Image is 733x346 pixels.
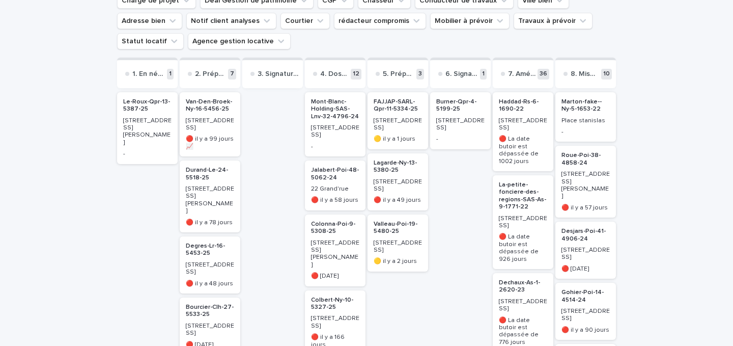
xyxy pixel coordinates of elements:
p: Roue-Poi-38-4858-24 [561,152,610,167]
p: 🟡 il y a 2 jours [374,258,422,265]
p: Durand-Le-24-5518-25 [186,167,234,181]
p: Jalabert-Poi-48-5062-24 [311,167,359,181]
p: [STREET_ADDRESS] [186,323,234,337]
p: 🔴 il y a 57 jours [561,204,610,211]
p: 12 [351,69,361,79]
p: 4. Dossier de financement [320,70,349,78]
p: Degres-Lr-16-5453-25 [186,243,234,257]
p: [STREET_ADDRESS] [186,261,234,276]
a: Durand-Le-24-5518-25[STREET_ADDRESS][PERSON_NAME]🔴 il y a 78 jours [180,161,240,232]
button: Mobilier à prévoir [430,13,510,29]
p: [STREET_ADDRESS] [561,247,610,261]
p: 8. Mise en loc et gestion [571,70,599,78]
p: 5. Préparation de l'acte notarié [383,70,414,78]
p: Le-Roux-Qpr-13-5387-25 [123,98,172,113]
p: [STREET_ADDRESS] [374,178,422,193]
a: La-petite-fonciere-des-regions-SAS-As-9-1771-22[STREET_ADDRESS]🔴 La date butoir est dépassée de 9... [493,175,553,269]
p: Place stanislas [561,117,610,124]
p: Van-Den-Broek-Ny-16-5456-25 [186,98,234,113]
p: Dechaux-As-1-2620-23 [499,279,547,294]
a: Burner-Qpr-4-5199-25[STREET_ADDRESS]- [430,92,491,149]
a: Desjars-Poi-41-4906-24[STREET_ADDRESS]🔴 [DATE] [555,222,616,279]
p: 🔴 La date butoir est dépassée de 1002 jours [499,136,547,165]
p: FAJJAP-SARL-Qpr-11-5334-25 [374,98,422,113]
p: 1. En négociation [132,70,165,78]
p: 36 [538,69,549,79]
a: FAJJAP-SARL-Qpr-11-5334-25[STREET_ADDRESS]🟡 il y a 1 jours [368,92,428,149]
button: Agence gestion locative [188,33,291,49]
p: [STREET_ADDRESS] [311,124,359,139]
p: 🔴 il y a 58 jours [311,197,359,204]
p: [STREET_ADDRESS][PERSON_NAME] [561,171,610,200]
button: Travaux à prévoir [514,13,593,29]
a: Colonna-Poi-9-5308-25[STREET_ADDRESS][PERSON_NAME]🔴 [DATE] [305,215,365,286]
a: Jalabert-Poi-48-5062-2422 Grand'rue🔴 il y a 58 jours [305,161,365,210]
p: 1 [167,69,174,79]
a: Mont-Blanc-Holding-SAS-Lnv-32-4796-24[STREET_ADDRESS]- [305,92,365,156]
p: 22 Grand'rue [311,185,359,193]
p: Marton-fake--Ny-5-1653-22 [561,98,610,113]
p: 🔴 il y a 90 jours [561,327,610,334]
a: Roue-Poi-38-4858-24[STREET_ADDRESS][PERSON_NAME]🔴 il y a 57 jours [555,146,616,218]
p: Haddad-Rs-6-1690-22 [499,98,547,113]
p: [STREET_ADDRESS] [311,315,359,330]
p: [STREET_ADDRESS][PERSON_NAME] [311,239,359,269]
a: Van-Den-Broek-Ny-16-5456-25[STREET_ADDRESS]🔴 il y a 99 jours 📈 [180,92,240,156]
a: Gohier-Poi-14-4514-24[STREET_ADDRESS]🔴 il y a 90 jours [555,283,616,340]
p: [STREET_ADDRESS] [499,117,547,132]
p: Colbert-Ny-10-5327-25 [311,297,359,311]
p: [STREET_ADDRESS][PERSON_NAME] [123,117,172,147]
p: [STREET_ADDRESS] [499,215,547,230]
p: [STREET_ADDRESS] [374,239,422,254]
p: [STREET_ADDRESS] [561,308,610,323]
a: Valleau-Poi-19-5480-25[STREET_ADDRESS]🟡 il y a 2 jours [368,215,428,272]
p: La-petite-fonciere-des-regions-SAS-As-9-1771-22 [499,181,547,211]
p: 🔴 il y a 48 jours [186,280,234,287]
button: Adresse bien [117,13,182,29]
a: Degres-Lr-16-5453-25[STREET_ADDRESS]🔴 il y a 48 jours [180,236,240,294]
p: - [561,128,610,136]
p: 3. Signature compromis [258,70,299,78]
p: Valleau-Poi-19-5480-25 [374,221,422,235]
a: Marton-fake--Ny-5-1653-22Place stanislas- [555,92,616,142]
p: 7 [228,69,236,79]
p: Burner-Qpr-4-5199-25 [436,98,485,113]
p: Mont-Blanc-Holding-SAS-Lnv-32-4796-24 [311,98,359,120]
button: Notif client analyses [186,13,276,29]
a: Haddad-Rs-6-1690-22[STREET_ADDRESS]🔴 La date butoir est dépassée de 1002 jours [493,92,553,171]
p: 🔴 il y a 78 jours [186,219,234,226]
p: Gohier-Poi-14-4514-24 [561,289,610,304]
p: [STREET_ADDRESS] [374,117,422,132]
p: 🔴 [DATE] [561,265,610,273]
button: Courtier [280,13,330,29]
p: 🟡 il y a 1 jours [374,136,422,143]
p: Desjars-Poi-41-4906-24 [561,228,610,243]
p: - [123,150,172,157]
p: 6. Signature de l'acte notarié [445,70,478,78]
p: 3 [416,69,424,79]
p: [STREET_ADDRESS] [186,117,234,132]
p: Colonna-Poi-9-5308-25 [311,221,359,235]
p: Lagarde-Ny-13-5380-25 [374,159,422,174]
p: - [311,143,359,150]
p: 10 [601,69,612,79]
p: [STREET_ADDRESS] [499,298,547,313]
p: 🔴 La date butoir est dépassée de 926 jours [499,233,547,263]
p: 1 [480,69,487,79]
p: 🔴 [DATE] [311,273,359,280]
p: Bourcier-Clh-27-5533-25 [186,304,234,318]
p: 🔴 il y a 49 jours [374,197,422,204]
p: [STREET_ADDRESS][PERSON_NAME] [186,185,234,215]
a: Lagarde-Ny-13-5380-25[STREET_ADDRESS]🔴 il y a 49 jours [368,153,428,210]
button: Statut locatif [117,33,184,49]
p: [STREET_ADDRESS] [436,117,485,132]
p: - [436,136,485,143]
p: 2. Préparation compromis [195,70,226,78]
p: 7. Aménagements et travaux [508,70,535,78]
button: rédacteur compromis [334,13,426,29]
p: 🔴 il y a 99 jours 📈 [186,136,234,150]
a: Le-Roux-Qpr-13-5387-25[STREET_ADDRESS][PERSON_NAME]- [117,92,178,164]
